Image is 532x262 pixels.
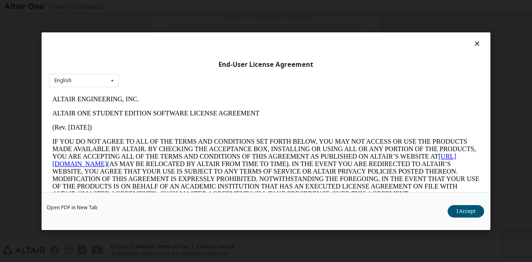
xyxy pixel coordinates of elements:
a: [URL][DOMAIN_NAME] [3,61,407,75]
button: I Accept [448,205,484,217]
p: (Rev. [DATE]) [3,32,431,39]
p: ALTAIR ONE STUDENT EDITION SOFTWARE LICENSE AGREEMENT [3,17,431,25]
div: English [54,78,71,83]
div: End-User License Agreement [49,60,483,69]
p: IF YOU DO NOT AGREE TO ALL OF THE TERMS AND CONDITIONS SET FORTH BELOW, YOU MAY NOT ACCESS OR USE... [3,46,431,105]
p: ALTAIR ENGINEERING, INC. [3,3,431,11]
p: This Altair One Student Edition Software License Agreement (“Agreement”) is between Altair Engine... [3,112,431,142]
a: Open PDF in New Tab [47,205,98,210]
